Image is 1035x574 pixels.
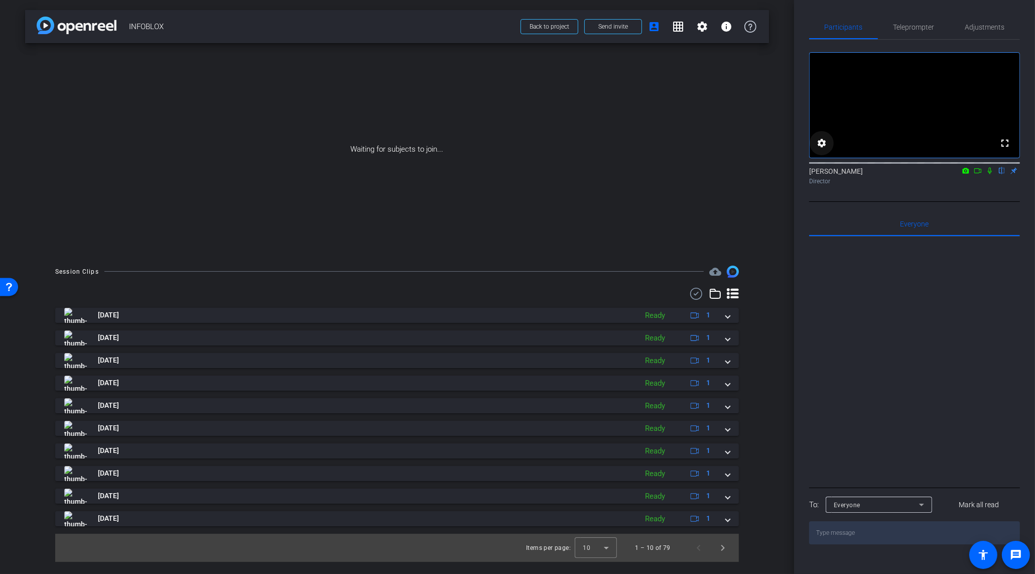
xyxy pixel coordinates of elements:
span: Everyone [900,220,929,227]
img: thumb-nail [64,489,87,504]
div: Ready [640,400,670,412]
img: thumb-nail [64,511,87,526]
mat-icon: flip [996,166,1008,175]
div: Ready [640,468,670,480]
div: Session Clips [55,267,99,277]
mat-expansion-panel-header: thumb-nail[DATE]Ready1 [55,421,739,436]
span: [DATE] [98,513,119,524]
span: [DATE] [98,445,119,456]
img: thumb-nail [64,421,87,436]
button: Previous page [687,536,711,560]
button: Back to project [521,19,578,34]
span: [DATE] [98,355,119,366]
span: 1 [706,423,710,433]
span: Back to project [530,23,569,30]
span: 1 [706,468,710,479]
mat-icon: cloud_upload [709,266,721,278]
div: Ready [640,332,670,344]
div: Ready [640,310,670,321]
mat-expansion-panel-header: thumb-nail[DATE]Ready1 [55,398,739,413]
img: thumb-nail [64,353,87,368]
span: Mark all read [959,500,999,510]
mat-icon: fullscreen [999,137,1011,149]
span: Teleprompter [893,24,935,31]
span: Destinations for your clips [709,266,721,278]
span: [DATE] [98,400,119,411]
button: Next page [711,536,735,560]
div: Ready [640,378,670,389]
div: Ready [640,423,670,434]
mat-expansion-panel-header: thumb-nail[DATE]Ready1 [55,511,739,526]
span: [DATE] [98,310,119,320]
span: 1 [706,355,710,366]
span: 1 [706,378,710,388]
span: 1 [706,310,710,320]
div: Ready [640,491,670,502]
img: thumb-nail [64,308,87,323]
span: Participants [825,24,863,31]
mat-icon: grid_on [672,21,684,33]
div: Director [809,177,1020,186]
span: [DATE] [98,332,119,343]
mat-expansion-panel-header: thumb-nail[DATE]Ready1 [55,489,739,504]
span: [DATE] [98,378,119,388]
mat-icon: settings [696,21,708,33]
img: thumb-nail [64,398,87,413]
span: Everyone [834,502,860,509]
img: Session clips [727,266,739,278]
mat-icon: settings [816,137,828,149]
div: Ready [640,355,670,367]
button: Send invite [584,19,642,34]
span: 1 [706,445,710,456]
span: [DATE] [98,491,119,501]
mat-expansion-panel-header: thumb-nail[DATE]Ready1 [55,443,739,458]
span: 1 [706,400,710,411]
span: [DATE] [98,468,119,479]
mat-expansion-panel-header: thumb-nail[DATE]Ready1 [55,376,739,391]
button: Mark all read [938,496,1020,514]
img: thumb-nail [64,443,87,458]
div: 1 – 10 of 79 [635,543,671,553]
span: [DATE] [98,423,119,433]
div: Waiting for subjects to join... [25,43,769,256]
div: Ready [640,445,670,457]
img: app-logo [37,17,116,34]
span: 1 [706,491,710,501]
mat-icon: account_box [648,21,660,33]
mat-expansion-panel-header: thumb-nail[DATE]Ready1 [55,353,739,368]
span: Send invite [598,23,628,31]
div: [PERSON_NAME] [809,166,1020,186]
mat-expansion-panel-header: thumb-nail[DATE]Ready1 [55,466,739,481]
span: Adjustments [965,24,1005,31]
img: thumb-nail [64,466,87,481]
div: To: [809,499,819,511]
span: 1 [706,332,710,343]
mat-icon: info [720,21,732,33]
div: Items per page: [526,543,571,553]
mat-icon: message [1010,549,1022,561]
mat-expansion-panel-header: thumb-nail[DATE]Ready1 [55,308,739,323]
div: Ready [640,513,670,525]
mat-expansion-panel-header: thumb-nail[DATE]Ready1 [55,330,739,346]
mat-icon: accessibility [977,549,989,561]
img: thumb-nail [64,376,87,391]
span: 1 [706,513,710,524]
span: INFOBLOX [129,17,514,37]
img: thumb-nail [64,330,87,346]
